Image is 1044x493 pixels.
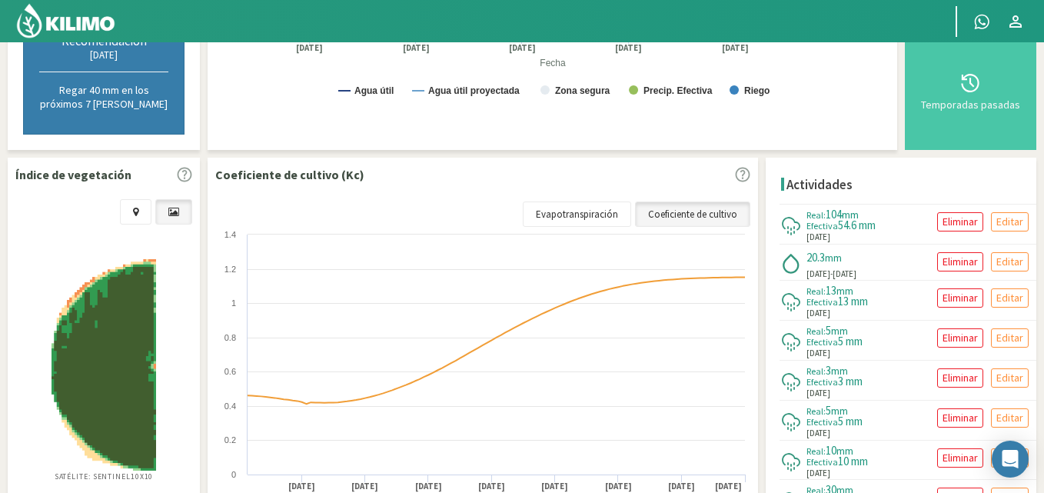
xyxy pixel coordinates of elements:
span: 5 [826,403,831,418]
p: Satélite: Sentinel [55,471,154,482]
span: 3 mm [838,374,863,388]
span: mm [836,444,853,458]
span: Efectiva [806,296,838,308]
p: Editar [996,289,1023,307]
span: 13 mm [838,294,868,308]
button: Editar [991,368,1029,388]
span: 10X10 [131,471,154,481]
span: mm [831,324,848,338]
button: Editar [991,408,1029,428]
text: 0 [231,470,236,479]
button: Eliminar [937,212,983,232]
button: Editar [991,328,1029,348]
button: Editar [991,448,1029,468]
span: 54.6 mm [838,218,876,232]
span: mm [831,404,848,418]
span: Efectiva [806,220,838,232]
button: Eliminar [937,328,983,348]
img: Kilimo [15,2,116,39]
span: mm [831,364,848,378]
text: 0.4 [224,401,236,411]
span: [DATE] [806,268,830,281]
a: Coeficiente de cultivo [635,202,750,228]
h4: Actividades [786,178,853,192]
span: [DATE] [806,427,830,440]
p: Regar 40 mm en los próximos 7 [PERSON_NAME] [39,83,168,111]
button: Temporadas pasadas [913,39,1029,142]
span: mm [836,284,853,298]
p: Editar [996,329,1023,347]
span: Efectiva [806,416,838,428]
p: Editar [996,369,1023,387]
button: Editar [991,252,1029,271]
p: Índice de vegetación [15,165,131,184]
text: [DATE] [509,42,536,54]
span: 3 [826,363,831,378]
button: Editar [991,288,1029,308]
span: [DATE] [806,387,830,400]
span: [DATE] [806,307,830,320]
span: 5 mm [838,334,863,348]
div: Temporadas pasadas [917,99,1024,110]
span: 104 [826,207,842,222]
text: [DATE] [478,481,505,492]
span: 5 mm [838,414,863,428]
text: [DATE] [403,42,430,54]
text: [DATE] [541,481,568,492]
text: [DATE] [415,481,442,492]
p: Editar [996,409,1023,427]
text: Agua útil [354,85,394,96]
button: Editar [991,212,1029,232]
span: 5 [826,323,831,338]
p: Eliminar [943,289,978,307]
span: - [830,268,833,279]
text: 0.2 [224,435,236,445]
span: [DATE] [806,467,830,480]
text: [DATE] [288,481,315,492]
span: 13 [826,283,836,298]
text: [DATE] [296,42,323,54]
div: Open Intercom Messenger [992,441,1029,478]
p: Editar [996,253,1023,271]
span: Real: [806,405,826,417]
button: Eliminar [937,288,983,308]
p: Editar [996,213,1023,231]
p: Eliminar [943,409,978,427]
text: 1.4 [224,230,236,239]
span: Real: [806,365,826,377]
text: [DATE] [351,481,378,492]
text: 0.6 [224,367,236,376]
text: Riego [744,85,770,96]
text: [DATE] [668,481,695,492]
span: 20.3 [806,250,825,265]
span: mm [825,251,842,265]
span: [DATE] [806,231,830,244]
span: Real: [806,285,826,297]
button: Eliminar [937,448,983,468]
button: Eliminar [937,252,983,271]
span: Real: [806,209,826,221]
p: Eliminar [943,369,978,387]
span: mm [842,208,859,222]
span: Efectiva [806,336,838,348]
text: [DATE] [615,42,642,54]
text: Fecha [540,58,566,68]
p: Coeficiente de cultivo (Kc) [215,165,364,184]
span: 10 mm [838,454,868,468]
text: Precip. Efectiva [643,85,713,96]
p: Eliminar [943,213,978,231]
text: [DATE] [715,481,742,492]
p: Eliminar [943,329,978,347]
img: 48db98dd-da58-48ba-bec3-2a9f2f8cd820_-_sentinel_-_2025-08-28.png [52,259,156,471]
span: [DATE] [833,268,856,279]
p: Eliminar [943,449,978,467]
p: Eliminar [943,253,978,271]
text: Zona segura [555,85,610,96]
span: Real: [806,445,826,457]
div: [DATE] [39,48,168,62]
text: 1 [231,298,236,308]
text: 0.8 [224,333,236,342]
span: Efectiva [806,376,838,388]
button: Eliminar [937,368,983,388]
text: 1.2 [224,265,236,274]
